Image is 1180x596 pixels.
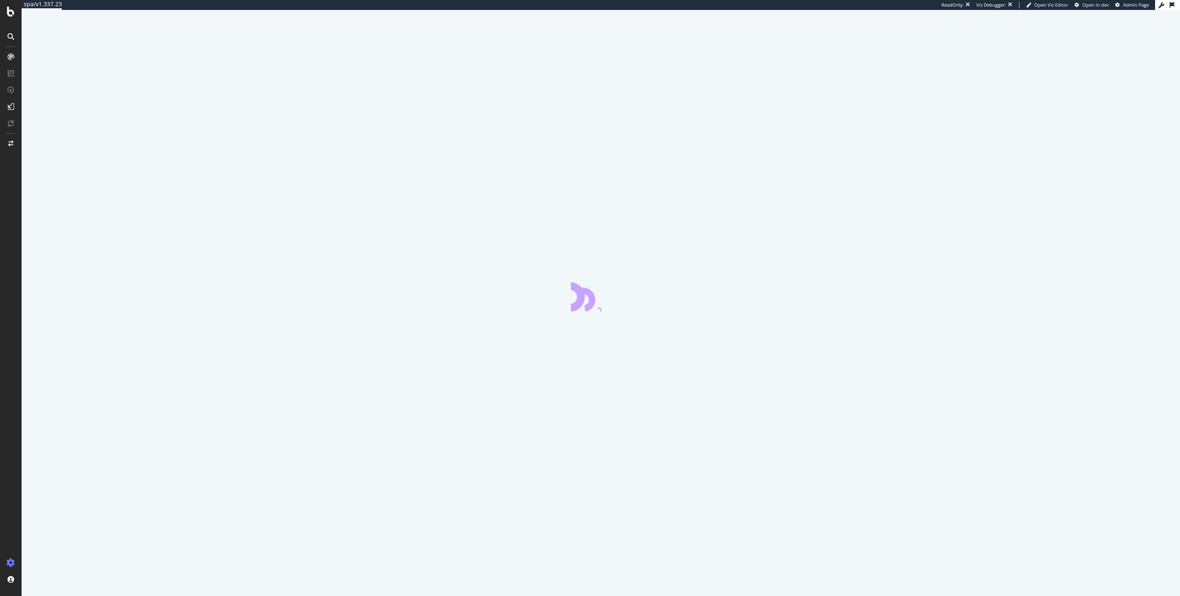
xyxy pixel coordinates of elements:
[1123,2,1149,8] span: Admin Page
[1082,2,1109,8] span: Open in dev
[976,2,1006,8] div: Viz Debugger:
[571,282,631,311] div: animation
[1115,2,1149,8] a: Admin Page
[1034,2,1068,8] span: Open Viz Editor
[941,2,964,8] div: ReadOnly:
[1026,2,1068,8] a: Open Viz Editor
[1075,2,1109,8] a: Open in dev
